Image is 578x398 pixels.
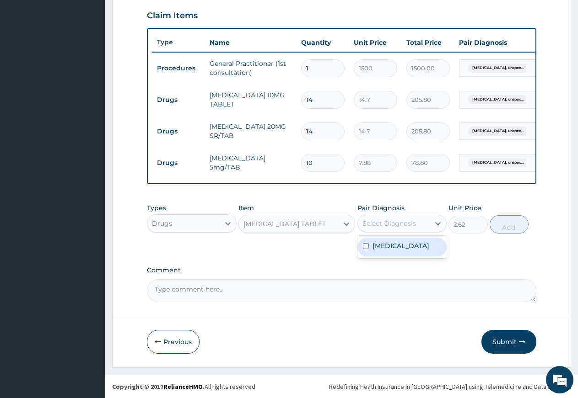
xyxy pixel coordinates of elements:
textarea: Type your message and hit 'Enter' [5,249,174,281]
td: [MEDICAL_DATA] 10MG TABLET [205,86,297,113]
span: [MEDICAL_DATA], unspec... [468,158,529,167]
td: [MEDICAL_DATA] 20MG SR/TAB [205,117,297,145]
div: Redefining Heath Insurance in [GEOGRAPHIC_DATA] using Telemedicine and Data Science! [329,382,571,391]
button: Previous [147,330,200,354]
h3: Claim Items [147,11,198,21]
th: Type [152,34,205,51]
label: Unit Price [448,203,481,212]
div: [MEDICAL_DATA] TABLET [243,219,326,228]
td: Drugs [152,123,205,140]
strong: Copyright © 2017 . [112,382,205,391]
th: Unit Price [349,33,402,52]
span: [MEDICAL_DATA], unspec... [468,64,529,73]
button: Submit [481,330,536,354]
div: Minimize live chat window [150,5,172,27]
td: Drugs [152,91,205,108]
th: Pair Diagnosis [454,33,555,52]
label: Types [147,204,166,212]
a: RelianceHMO [163,382,203,391]
td: [MEDICAL_DATA] 5mg/TAB [205,149,297,176]
th: Total Price [402,33,454,52]
th: Quantity [297,33,349,52]
span: [MEDICAL_DATA], unspec... [468,127,529,136]
label: Pair Diagnosis [357,203,405,212]
button: Add [490,215,529,233]
div: Select Diagnosis [362,219,416,228]
label: Item [238,203,254,212]
footer: All rights reserved. [105,375,578,398]
td: General Practitioner (1st consultation) [205,54,297,82]
td: Procedures [152,60,205,77]
img: d_794563401_company_1708531726252_794563401 [17,46,37,69]
span: We're online! [53,115,126,207]
td: Drugs [152,154,205,171]
div: Drugs [152,219,172,228]
div: Chat with us now [48,51,154,63]
label: [MEDICAL_DATA] [373,241,429,250]
th: Name [205,33,297,52]
label: Comment [147,266,536,274]
span: [MEDICAL_DATA], unspec... [468,95,529,104]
